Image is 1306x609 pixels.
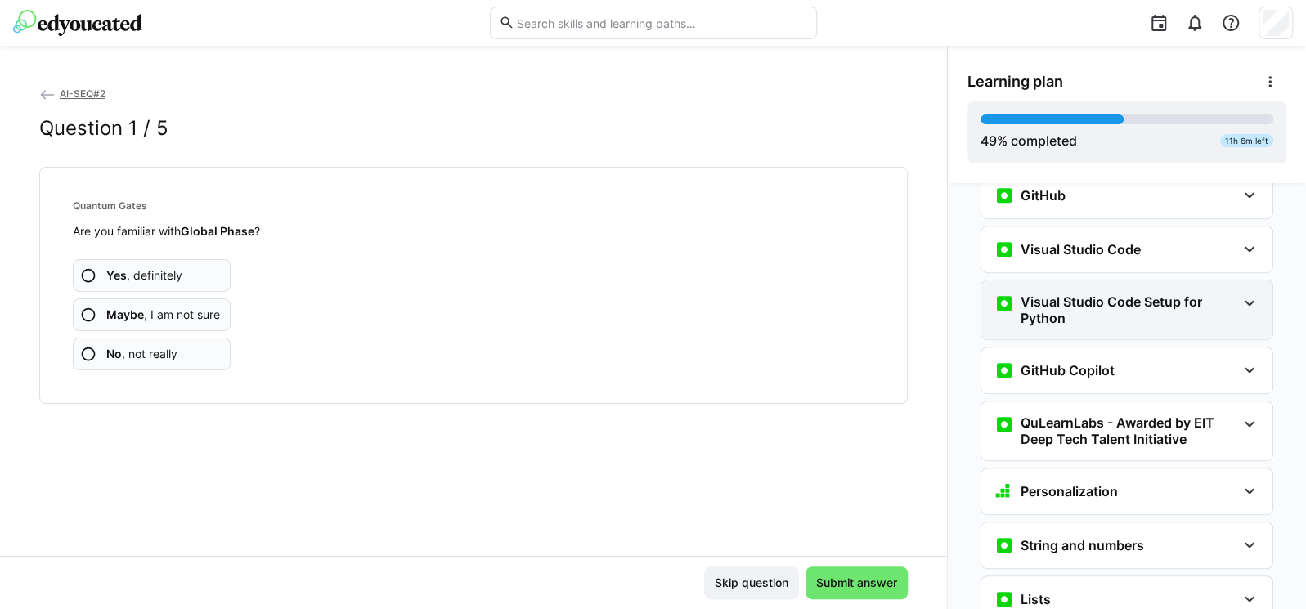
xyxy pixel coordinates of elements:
h3: GitHub Copilot [1021,362,1115,378]
span: , not really [106,346,177,362]
span: Skip question [712,575,791,591]
h3: String and numbers [1021,537,1144,553]
span: Learning plan [967,73,1063,91]
h2: Question 1 / 5 [39,116,168,141]
b: Yes [106,268,127,282]
div: 11h 6m left [1220,134,1273,147]
span: Are you familiar with ? [73,224,260,238]
h3: Visual Studio Code Setup for Python [1021,293,1236,326]
h3: Personalization [1021,483,1118,499]
span: AI-SEQ#2 [60,87,105,100]
strong: Global Phase [181,224,254,238]
h4: Quantum Gates [73,200,874,212]
b: No [106,347,122,360]
button: Submit answer [806,566,908,599]
div: % completed [981,131,1077,150]
input: Search skills and learning paths… [514,16,807,30]
span: , definitely [106,267,182,284]
b: Maybe [106,307,144,321]
span: Submit answer [814,575,900,591]
a: AI-SEQ#2 [39,87,105,100]
span: , I am not sure [106,307,220,323]
button: Skip question [704,566,799,599]
h3: GitHub [1021,187,1066,204]
span: 49 [981,132,997,149]
h3: QuLearnLabs - Awarded by EIT Deep Tech Talent Initiative [1021,414,1236,447]
h3: Visual Studio Code [1021,241,1141,257]
h3: Lists [1021,591,1051,607]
